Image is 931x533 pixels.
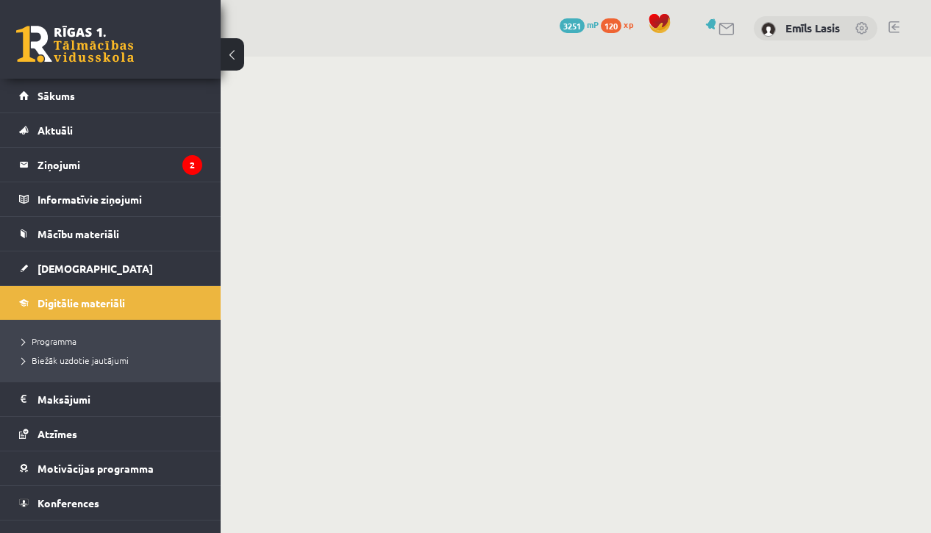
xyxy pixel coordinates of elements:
span: Aktuāli [38,124,73,137]
span: Digitālie materiāli [38,296,125,310]
legend: Informatīvie ziņojumi [38,182,202,216]
a: Digitālie materiāli [19,286,202,320]
a: [DEMOGRAPHIC_DATA] [19,251,202,285]
span: mP [587,18,599,30]
span: Motivācijas programma [38,462,154,475]
a: Mācību materiāli [19,217,202,251]
a: Sākums [19,79,202,112]
a: Programma [22,335,206,348]
a: Aktuāli [19,113,202,147]
a: Maksājumi [19,382,202,416]
a: Biežāk uzdotie jautājumi [22,354,206,367]
span: Programma [22,335,76,347]
a: Motivācijas programma [19,451,202,485]
legend: Ziņojumi [38,148,202,182]
span: Mācību materiāli [38,227,119,240]
span: Atzīmes [38,427,77,440]
i: 2 [182,155,202,175]
a: Rīgas 1. Tālmācības vidusskola [16,26,134,62]
a: 120 xp [601,18,641,30]
span: xp [624,18,633,30]
span: [DEMOGRAPHIC_DATA] [38,262,153,275]
a: Informatīvie ziņojumi [19,182,202,216]
span: Konferences [38,496,99,509]
a: Atzīmes [19,417,202,451]
a: Ziņojumi2 [19,148,202,182]
img: Emīls Lasis [761,22,776,37]
span: Biežāk uzdotie jautājumi [22,354,129,366]
span: 3251 [560,18,585,33]
a: Konferences [19,486,202,520]
a: Emīls Lasis [785,21,840,35]
span: Sākums [38,89,75,102]
span: 120 [601,18,621,33]
legend: Maksājumi [38,382,202,416]
a: 3251 mP [560,18,599,30]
